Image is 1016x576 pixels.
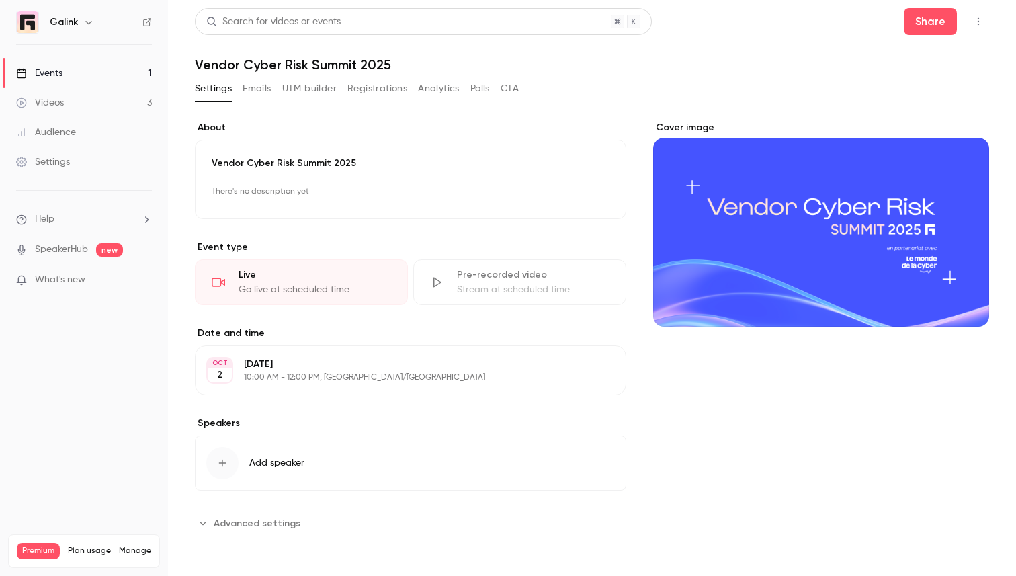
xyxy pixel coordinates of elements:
div: Videos [16,96,64,110]
label: Date and time [195,327,626,340]
div: Audience [16,126,76,139]
button: Add speaker [195,436,626,491]
div: Pre-recorded videoStream at scheduled time [413,259,626,305]
div: Search for videos or events [206,15,341,29]
p: Vendor Cyber Risk Summit 2025 [212,157,609,170]
label: About [195,121,626,134]
button: UTM builder [282,78,337,99]
p: Event type [195,241,626,254]
div: Pre-recorded video [457,268,609,282]
span: What's new [35,273,85,287]
p: There's no description yet [212,181,609,202]
span: Help [35,212,54,227]
div: Go live at scheduled time [239,283,391,296]
span: new [96,243,123,257]
section: Advanced settings [195,512,626,534]
span: Advanced settings [214,516,300,530]
button: Polls [470,78,490,99]
div: LiveGo live at scheduled time [195,259,408,305]
p: 2 [217,368,222,382]
div: Stream at scheduled time [457,283,609,296]
label: Speakers [195,417,626,430]
a: Manage [119,546,151,557]
h1: Vendor Cyber Risk Summit 2025 [195,56,989,73]
div: Settings [16,155,70,169]
div: Events [16,67,62,80]
img: Galink [17,11,38,33]
p: [DATE] [244,358,555,371]
span: Premium [17,543,60,559]
button: Share [904,8,957,35]
div: OCT [208,358,232,368]
a: SpeakerHub [35,243,88,257]
button: Settings [195,78,232,99]
button: CTA [501,78,519,99]
label: Cover image [653,121,989,134]
span: Plan usage [68,546,111,557]
span: Add speaker [249,456,304,470]
button: Emails [243,78,271,99]
button: Analytics [418,78,460,99]
button: Advanced settings [195,512,308,534]
p: 10:00 AM - 12:00 PM, [GEOGRAPHIC_DATA]/[GEOGRAPHIC_DATA] [244,372,555,383]
h6: Galink [50,15,78,29]
li: help-dropdown-opener [16,212,152,227]
button: Registrations [347,78,407,99]
section: Cover image [653,121,989,327]
div: Live [239,268,391,282]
